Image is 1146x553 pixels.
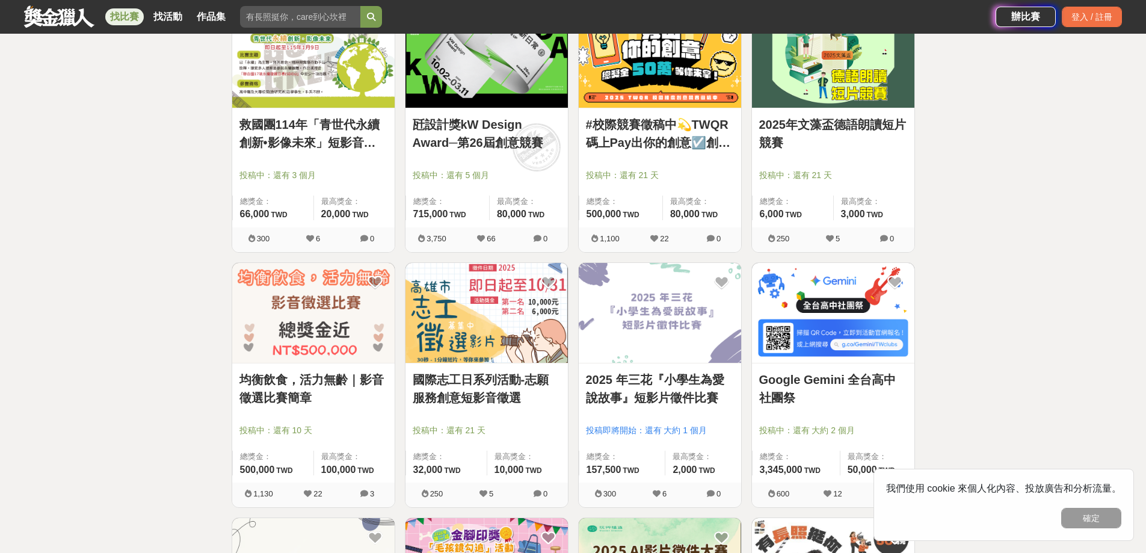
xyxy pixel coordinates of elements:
span: 500,000 [240,465,275,475]
span: 80,000 [497,209,526,219]
span: 3,750 [427,234,446,243]
span: 300 [257,234,270,243]
span: 總獎金： [587,451,658,463]
span: 500,000 [587,209,621,219]
span: TWD [352,211,368,219]
img: Cover Image [579,263,741,363]
span: 總獎金： [413,196,482,208]
span: 100,000 [321,465,356,475]
span: 50,000 [848,465,877,475]
img: Cover Image [752,7,914,108]
a: 國際志工日系列活動-志願服務創意短影音徵選 [413,371,561,407]
a: 辦比賽 [996,7,1056,27]
span: 157,500 [587,465,621,475]
span: 3,000 [841,209,865,219]
span: 66,000 [240,209,270,219]
button: 確定 [1061,508,1121,528]
span: 投稿中：還有 21 天 [759,169,907,182]
span: 投稿中：還有 大約 2 個月 [759,424,907,437]
span: 投稿中：還有 21 天 [413,424,561,437]
span: TWD [698,466,715,475]
span: TWD [528,211,544,219]
span: 總獎金： [587,196,655,208]
span: 715,000 [413,209,448,219]
div: 登入 / 註冊 [1062,7,1122,27]
span: 10,000 [494,465,524,475]
span: 最高獎金： [497,196,561,208]
span: 最高獎金： [321,451,387,463]
span: TWD [276,466,292,475]
span: 總獎金： [413,451,479,463]
span: TWD [623,466,639,475]
span: 20,000 [321,209,351,219]
span: 投稿中：還有 3 個月 [239,169,387,182]
span: TWD [525,466,541,475]
span: 1,130 [253,489,273,498]
a: 2025 年三花『小學生為愛說故事』短影片徵件比賽 [586,371,734,407]
span: 總獎金： [240,196,306,208]
span: 最高獎金： [494,451,561,463]
span: 投稿中：還有 5 個月 [413,169,561,182]
span: 最高獎金： [673,451,733,463]
span: 32,000 [413,465,443,475]
span: 0 [716,234,721,243]
span: 12 [833,489,842,498]
span: 2,000 [673,465,697,475]
a: 找活動 [149,8,187,25]
span: 0 [543,234,547,243]
span: 5 [489,489,493,498]
span: 我們使用 cookie 來個人化內容、投放廣告和分析流量。 [886,483,1121,493]
span: TWD [786,211,802,219]
a: 作品集 [192,8,230,25]
img: Cover Image [405,7,568,108]
img: Cover Image [405,263,568,363]
span: TWD [867,211,883,219]
a: 瓩設計獎kW Design Award─第26屆創意競賽 [413,116,561,152]
span: 250 [430,489,443,498]
span: 80,000 [670,209,700,219]
span: TWD [357,466,374,475]
span: 總獎金： [240,451,306,463]
span: 最高獎金： [848,451,907,463]
span: 600 [777,489,790,498]
span: 3,345,000 [760,465,803,475]
span: 22 [660,234,668,243]
span: 最高獎金： [841,196,907,208]
span: 1,100 [600,234,620,243]
span: 6 [316,234,320,243]
span: 0 [716,489,721,498]
span: 66 [487,234,495,243]
img: Cover Image [232,263,395,363]
span: TWD [804,466,821,475]
img: Cover Image [752,263,914,363]
span: TWD [449,211,466,219]
span: 最高獎金： [321,196,387,208]
span: 300 [603,489,617,498]
input: 有長照挺你，care到心坎裡！青春出手，拍出照顧 影音徵件活動 [240,6,360,28]
span: 6,000 [760,209,784,219]
span: TWD [444,466,460,475]
span: 總獎金： [760,451,833,463]
span: 投稿中：還有 21 天 [586,169,734,182]
span: 22 [313,489,322,498]
span: 投稿中：還有 10 天 [239,424,387,437]
a: Google Gemini 全台高中社團祭 [759,371,907,407]
a: Cover Image [232,7,395,108]
span: 3 [370,489,374,498]
span: 總獎金： [760,196,826,208]
span: 0 [543,489,547,498]
span: 投稿即將開始：還有 大約 1 個月 [586,424,734,437]
a: 找比賽 [105,8,144,25]
span: 0 [890,234,894,243]
a: 均衡飲食，活力無齡｜影音徵選比賽簡章 [239,371,387,407]
span: 250 [777,234,790,243]
span: 0 [370,234,374,243]
img: Cover Image [579,7,741,108]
